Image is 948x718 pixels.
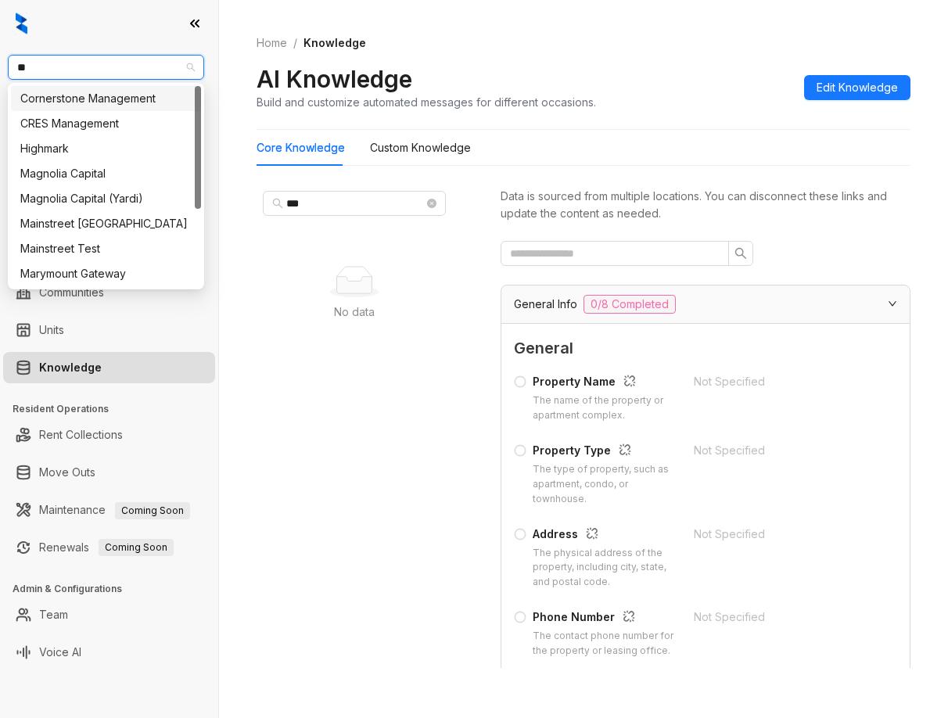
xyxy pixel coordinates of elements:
li: Communities [3,277,215,308]
a: RenewalsComing Soon [39,532,174,563]
div: Mainstreet [GEOGRAPHIC_DATA] [20,215,192,232]
div: Not Specified [694,609,855,626]
li: Knowledge [3,352,215,383]
span: Coming Soon [115,502,190,519]
div: Not Specified [694,442,855,459]
li: Team [3,599,215,630]
div: CRES Management [20,115,192,132]
div: CRES Management [11,111,201,136]
li: Move Outs [3,457,215,488]
h3: Resident Operations [13,402,218,416]
div: Cornerstone Management [20,90,192,107]
span: Edit Knowledge [817,79,898,96]
span: expanded [888,299,897,308]
h2: AI Knowledge [257,64,412,94]
a: Team [39,599,68,630]
li: / [293,34,297,52]
div: Marymount Gateway [11,261,201,286]
div: Not Specified [694,526,855,543]
div: Marymount Gateway [20,265,192,282]
li: Leasing [3,172,215,203]
div: Mainstreet Test [20,240,192,257]
span: 0/8 Completed [584,295,676,314]
span: search [272,198,283,209]
a: Communities [39,277,104,308]
span: Coming Soon [99,539,174,556]
span: General [514,336,897,361]
div: Magnolia Capital (Yardi) [11,186,201,211]
div: Not Specified [694,373,855,390]
div: The physical address of the property, including city, state, and postal code. [533,546,675,591]
div: The contact phone number for the property or leasing office. [533,629,675,659]
div: Build and customize automated messages for different occasions. [257,94,596,110]
div: Property Type [533,442,675,462]
div: Core Knowledge [257,139,345,156]
div: The name of the property or apartment complex. [533,393,675,423]
span: close-circle [427,199,436,208]
li: Leads [3,105,215,136]
span: General Info [514,296,577,313]
div: Magnolia Capital [20,165,192,182]
div: Cornerstone Management [11,86,201,111]
div: General Info0/8 Completed [501,285,910,323]
div: The type of property, such as apartment, condo, or townhouse. [533,462,675,507]
button: Edit Knowledge [804,75,910,100]
div: Phone Number [533,609,675,629]
div: Data is sourced from multiple locations. You can disconnect these links and update the content as... [501,188,910,222]
li: Units [3,314,215,346]
a: Knowledge [39,352,102,383]
li: Maintenance [3,494,215,526]
div: Property Name [533,373,675,393]
div: Address [533,526,675,546]
a: Units [39,314,64,346]
div: Custom Knowledge [370,139,471,156]
div: Highmark [11,136,201,161]
li: Voice AI [3,637,215,668]
span: search [734,247,747,260]
div: No data [275,303,433,321]
a: Home [253,34,290,52]
span: Knowledge [303,36,366,49]
div: Highmark [20,140,192,157]
div: Magnolia Capital [11,161,201,186]
div: Magnolia Capital (Yardi) [20,190,192,207]
div: Mainstreet Test [11,236,201,261]
a: Move Outs [39,457,95,488]
li: Renewals [3,532,215,563]
div: Mainstreet Canada [11,211,201,236]
img: logo [16,13,27,34]
a: Rent Collections [39,419,123,451]
h3: Admin & Configurations [13,582,218,596]
li: Collections [3,210,215,241]
li: Rent Collections [3,419,215,451]
a: Voice AI [39,637,81,668]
